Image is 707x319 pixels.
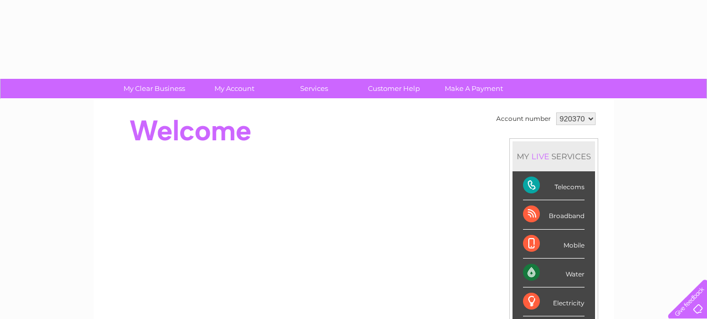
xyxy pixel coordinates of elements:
a: Services [271,79,357,98]
div: Mobile [523,230,585,259]
td: Account number [494,110,554,128]
div: Water [523,259,585,287]
div: Telecoms [523,171,585,200]
div: MY SERVICES [513,141,595,171]
a: My Account [191,79,278,98]
a: My Clear Business [111,79,198,98]
div: LIVE [529,151,551,161]
div: Broadband [523,200,585,229]
a: Make A Payment [431,79,517,98]
div: Electricity [523,287,585,316]
a: Customer Help [351,79,437,98]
